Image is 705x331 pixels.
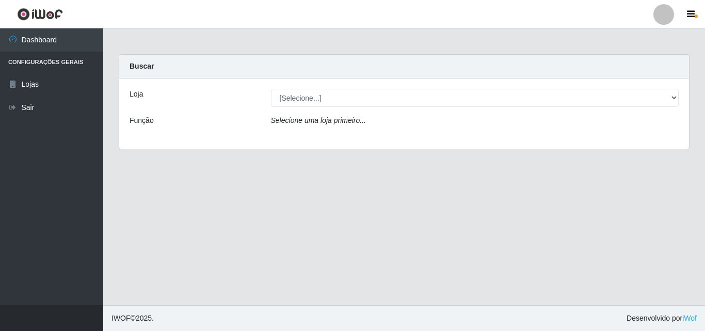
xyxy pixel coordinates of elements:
[682,314,697,322] a: iWof
[271,116,366,124] i: Selecione uma loja primeiro...
[627,313,697,324] span: Desenvolvido por
[130,62,154,70] strong: Buscar
[17,8,63,21] img: CoreUI Logo
[111,313,154,324] span: © 2025 .
[130,89,143,100] label: Loja
[111,314,131,322] span: IWOF
[130,115,154,126] label: Função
